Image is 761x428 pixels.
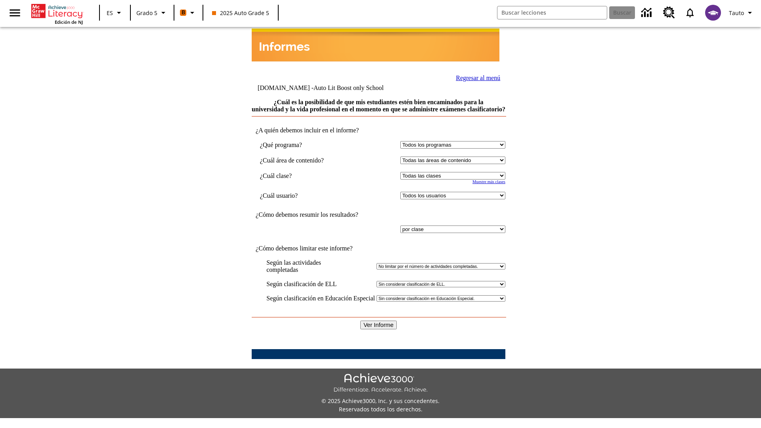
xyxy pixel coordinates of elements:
td: ¿Cuál usuario? [260,192,351,199]
input: Buscar campo [497,6,607,19]
td: ¿Qué programa? [260,141,351,149]
span: 2025 Auto Grade 5 [212,9,269,17]
td: [DOMAIN_NAME] - [258,84,407,92]
img: avatar image [705,5,721,21]
button: Boost El color de la clase es anaranjado. Cambiar el color de la clase. [177,6,200,20]
td: Según clasificación de ELL [266,281,375,288]
td: Según clasificación en Educación Especial [266,295,375,302]
a: ¿Cuál es la posibilidad de que mis estudiantes estén bien encaminados para la universidad y la vi... [252,99,505,113]
td: ¿Cuál clase? [260,172,351,180]
button: Lenguaje: ES, Selecciona un idioma [102,6,128,20]
img: header [252,29,499,61]
td: Según las actividades completadas [266,259,375,273]
span: Tauto [729,9,744,17]
span: Grado 5 [136,9,157,17]
nobr: Auto Lit Boost only School [314,84,384,91]
a: Centro de información [637,2,658,24]
span: ES [107,9,113,17]
a: Muestre más clases [472,180,505,184]
a: Centro de recursos, Se abrirá en una pestaña nueva. [658,2,680,23]
nobr: ¿Cuál área de contenido? [260,157,324,164]
img: Achieve3000 Differentiate Accelerate Achieve [333,373,428,394]
button: Grado: Grado 5, Elige un grado [133,6,171,20]
input: Ver Informe [360,321,397,329]
a: Regresar al menú [456,75,500,81]
div: Portada [31,2,83,25]
button: Perfil/Configuración [726,6,758,20]
td: ¿Cómo debemos limitar este informe? [252,245,505,252]
td: ¿A quién debemos incluir en el informe? [252,127,505,134]
button: Abrir el menú lateral [3,1,27,25]
td: ¿Cómo debemos resumir los resultados? [252,211,505,218]
span: B [182,8,185,17]
button: Escoja un nuevo avatar [700,2,726,23]
span: Edición de NJ [55,19,83,25]
a: Notificaciones [680,2,700,23]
